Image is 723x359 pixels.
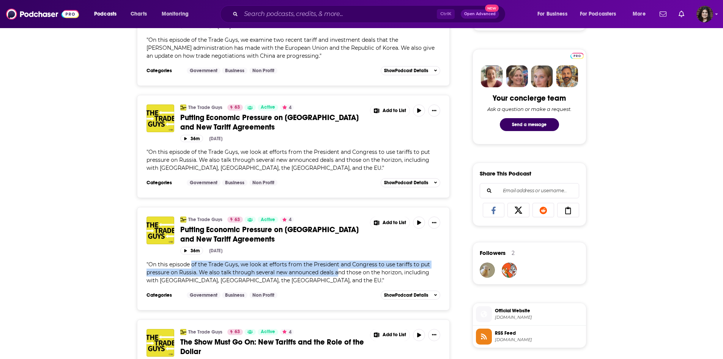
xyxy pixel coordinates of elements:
span: " " [146,36,435,59]
a: Active [258,104,278,111]
span: For Business [537,9,567,19]
span: 63 [235,104,240,111]
h3: Share This Podcast [480,170,531,177]
button: Send a message [500,118,559,131]
img: Jules Profile [531,65,553,87]
button: Show More Button [370,104,410,117]
img: Putting Economic Pressure on Russia and New Tariff Agreements [146,217,174,244]
div: [DATE] [209,248,222,253]
span: Open Advanced [464,12,496,16]
button: Show More Button [370,217,410,229]
span: On this episode of the Trade Guys, we look at efforts from the President and Congress to use tari... [146,149,430,171]
span: " " [146,261,430,284]
img: lewisjam [480,263,495,278]
div: [DATE] [217,24,231,29]
span: feeds-origin.megaphone.fm [495,337,583,343]
a: The Trade Guys [188,329,222,335]
a: RSS Feed[DOMAIN_NAME] [476,329,583,345]
div: Ask a question or make a request. [487,106,572,112]
button: open menu [156,8,198,20]
span: 63 [235,328,240,336]
span: For Podcasters [580,9,616,19]
a: Government [187,292,221,298]
a: Pro website [570,52,584,59]
a: Putting Economic Pressure on [GEOGRAPHIC_DATA] and New Tariff Agreements [180,113,365,132]
span: Ctrl K [437,9,455,19]
a: The Trade Guys [188,104,222,111]
a: 63 [227,329,243,335]
span: On this episode of the Trade Guys, we look at efforts from the President and Congress to use tari... [146,261,430,284]
span: Add to List [383,332,406,338]
button: ShowPodcast Details [381,178,441,187]
button: 36m [180,247,203,254]
a: Share on X/Twitter [507,203,529,217]
span: Monitoring [162,9,189,19]
span: Active [261,328,275,336]
span: Charts [131,9,147,19]
button: Show More Button [370,329,410,341]
span: Followers [480,249,506,256]
img: The Trade Guys [180,217,186,223]
img: The Trade Guys [180,329,186,335]
a: Non Profit [249,180,277,186]
button: open menu [532,8,577,20]
div: [DATE] [209,136,222,141]
span: 63 [235,216,240,224]
span: " " [146,149,430,171]
span: New [485,5,499,12]
a: Business [222,180,247,186]
span: Putting Economic Pressure on [GEOGRAPHIC_DATA] and New Tariff Agreements [180,113,359,132]
a: The Show Must Go On: New Tariffs and the Role of the Dollar [180,337,365,356]
img: The Trade Guys [180,104,186,111]
input: Email address or username... [486,183,573,198]
img: The Show Must Go On: New Tariffs and the Role of the Dollar [146,329,174,357]
div: Your concierge team [493,93,566,103]
img: Sydney Profile [481,65,503,87]
div: Search followers [480,183,579,198]
button: ShowPodcast Details [381,291,441,300]
span: Podcasts [94,9,117,19]
span: On this episode of the Trade Guys, we examine two recent tariff and investment deals that the [PE... [146,36,435,59]
button: 4 [280,329,294,335]
a: Share on Reddit [532,203,554,217]
img: Podchaser Pro [570,53,584,59]
button: open menu [627,8,655,20]
button: open menu [575,8,627,20]
span: Show Podcast Details [384,293,428,298]
img: phreakout [502,263,517,278]
a: Non Profit [249,68,277,74]
span: Show Podcast Details [384,68,428,73]
span: Official Website [495,307,583,314]
span: RSS Feed [495,330,583,337]
a: Official Website[DOMAIN_NAME] [476,306,583,322]
button: 4 [280,104,294,111]
a: Active [258,329,278,335]
span: Logged in as amandavpr [696,6,713,22]
img: User Profile [696,6,713,22]
button: Open AdvancedNew [461,9,499,19]
span: More [633,9,646,19]
button: Show More Button [428,329,440,341]
button: Show More Button [428,217,440,229]
h3: Categories [146,292,181,298]
a: 63 [227,217,243,223]
a: Charts [126,8,151,20]
img: Podchaser - Follow, Share and Rate Podcasts [6,7,79,21]
button: Show profile menu [696,6,713,22]
a: Business [222,292,247,298]
a: Show notifications dropdown [676,8,687,21]
a: Copy Link [557,203,579,217]
a: Government [187,68,221,74]
span: The Show Must Go On: New Tariffs and the Role of the Dollar [180,337,364,356]
input: Search podcasts, credits, & more... [241,8,437,20]
button: ShowPodcast Details [381,66,441,75]
h3: Categories [146,68,181,74]
a: Share on Facebook [483,203,505,217]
